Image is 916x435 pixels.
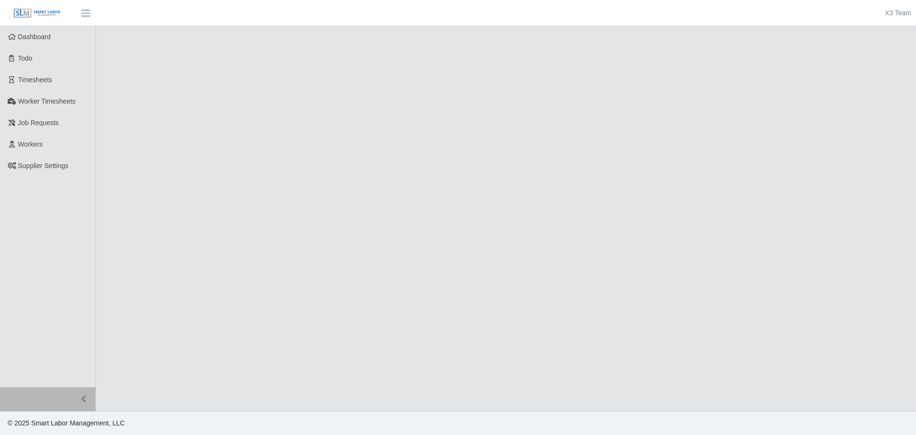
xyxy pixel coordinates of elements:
a: X3 Team [885,8,911,18]
span: Worker Timesheets [18,97,75,105]
span: Todo [18,54,32,62]
span: Timesheets [18,76,52,84]
span: Supplier Settings [18,162,69,170]
span: Job Requests [18,119,59,127]
span: Workers [18,140,43,148]
span: © 2025 Smart Labor Management, LLC [8,419,125,427]
img: SLM Logo [13,8,61,19]
span: Dashboard [18,33,51,41]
